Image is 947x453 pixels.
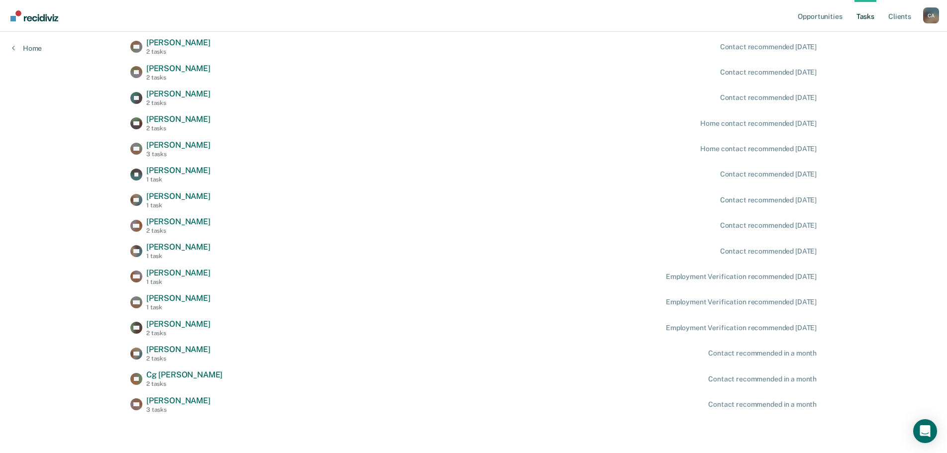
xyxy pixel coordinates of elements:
div: Contact recommended [DATE] [720,170,817,179]
div: 1 task [146,253,210,260]
span: [PERSON_NAME] [146,140,210,150]
div: 1 task [146,304,210,311]
div: 2 tasks [146,125,210,132]
div: Open Intercom Messenger [913,419,937,443]
a: Home [12,44,42,53]
div: 2 tasks [146,48,210,55]
div: 2 tasks [146,227,210,234]
span: [PERSON_NAME] [146,166,210,175]
img: Recidiviz [10,10,58,21]
span: [PERSON_NAME] [146,319,210,329]
div: Contact recommended [DATE] [720,247,817,256]
div: Contact recommended [DATE] [720,68,817,77]
span: [PERSON_NAME] [146,114,210,124]
div: 2 tasks [146,99,210,106]
span: [PERSON_NAME] [146,89,210,98]
div: 2 tasks [146,380,222,387]
span: [PERSON_NAME] [146,293,210,303]
span: [PERSON_NAME] [146,217,210,226]
div: Contact recommended in a month [708,349,817,358]
div: 2 tasks [146,330,210,337]
span: [PERSON_NAME] [146,242,210,252]
span: [PERSON_NAME] [146,191,210,201]
div: 2 tasks [146,74,210,81]
div: 1 task [146,176,210,183]
div: Employment Verification recommended [DATE] [666,324,817,332]
span: Cg [PERSON_NAME] [146,370,222,379]
div: Contact recommended in a month [708,400,817,409]
span: [PERSON_NAME] [146,38,210,47]
div: 1 task [146,202,210,209]
div: 3 tasks [146,151,210,158]
div: Contact recommended [DATE] [720,43,817,51]
span: [PERSON_NAME] [146,268,210,277]
span: [PERSON_NAME] [146,396,210,405]
div: Employment Verification recommended [DATE] [666,272,817,281]
div: Home contact recommended [DATE] [700,145,817,153]
span: [PERSON_NAME] [146,345,210,354]
div: Contact recommended in a month [708,375,817,383]
div: 2 tasks [146,355,210,362]
div: Contact recommended [DATE] [720,93,817,102]
div: Contact recommended [DATE] [720,196,817,204]
div: 3 tasks [146,406,210,413]
div: C A [923,7,939,23]
button: Profile dropdown button [923,7,939,23]
div: Contact recommended [DATE] [720,221,817,230]
div: Employment Verification recommended [DATE] [666,298,817,306]
div: 1 task [146,278,210,285]
div: Home contact recommended [DATE] [700,119,817,128]
span: [PERSON_NAME] [146,64,210,73]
